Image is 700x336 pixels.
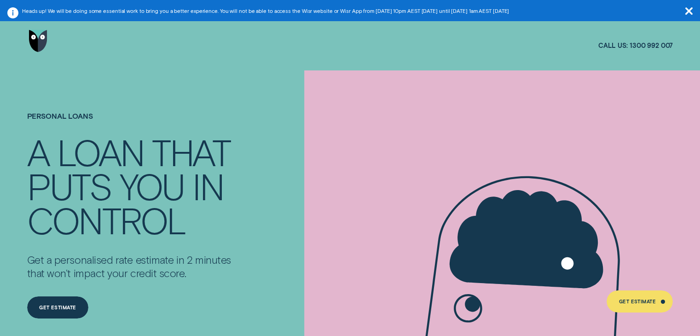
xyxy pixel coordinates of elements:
[152,134,230,168] div: THAT
[27,203,185,237] div: CONTROL
[120,168,184,203] div: YOU
[27,168,111,203] div: PUTS
[607,290,673,313] a: Get Estimate
[27,134,240,237] h4: A LOAN THAT PUTS YOU IN CONTROL
[598,41,628,50] span: Call us:
[27,296,88,319] a: Get Estimate
[630,41,673,50] span: 1300 992 007
[57,134,144,168] div: LOAN
[192,168,223,203] div: IN
[29,30,47,52] img: Wisr
[27,134,49,168] div: A
[598,41,673,50] a: Call us:1300 992 007
[27,17,49,66] a: Go to home page
[27,112,240,134] h1: Personal Loans
[27,253,240,280] p: Get a personalised rate estimate in 2 minutes that won't impact your credit score.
